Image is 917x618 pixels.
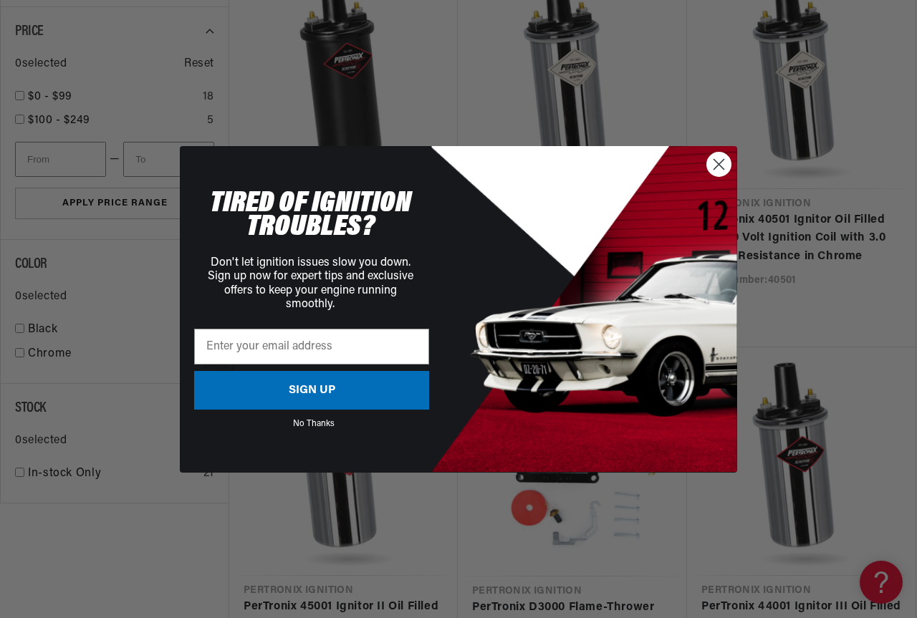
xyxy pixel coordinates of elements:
button: Close dialog [706,152,731,177]
span: Don't let ignition issues slow you down. Sign up now for expert tips and exclusive offers to keep... [208,257,413,310]
input: Enter your email address [194,329,429,364]
span: TIRED OF IGNITION TROUBLES? [210,188,411,243]
button: No Thanks [198,420,429,424]
button: SIGN UP [194,371,429,410]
